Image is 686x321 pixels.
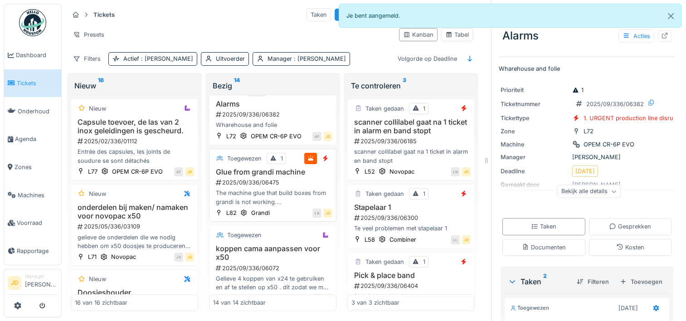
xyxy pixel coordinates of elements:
div: Toegewezen [510,304,549,312]
div: Taken gedaan [365,104,404,113]
span: Machines [18,191,58,199]
div: [DATE] [618,304,638,312]
div: Gelieve 4 koppen van x24 te gebruiken en af te stellen op x50 . dit zodat we met een ombouw van x... [213,274,332,292]
div: Bezig [213,80,333,91]
sup: 3 [403,80,406,91]
span: Tickets [17,79,58,88]
div: 1 [572,86,584,94]
sup: 2 [543,276,547,287]
span: Agenda [15,135,58,143]
div: Taken gedaan [365,190,404,198]
h3: Doosjeshouder [75,288,194,297]
div: Alarms [499,24,675,48]
li: [PERSON_NAME] [25,273,58,292]
div: Combiner [389,235,416,244]
a: Agenda [4,125,61,153]
h3: Alarms [213,100,332,108]
div: 2025/09/336/06185 [353,137,471,146]
a: Voorraad [4,209,61,237]
p: Wharehouse and folie [499,64,675,73]
div: JD [323,209,332,218]
div: OPEM CR-6P EVO [112,167,163,176]
a: Onderhoud [4,97,61,125]
div: Entrée des capsules, les joints de soudure se sont détachés [75,147,194,165]
div: Filteren [573,276,613,288]
a: Zones [4,153,61,181]
div: 2025/09/336/06072 [215,264,332,272]
div: LN [451,167,460,176]
div: AT [174,167,183,176]
div: Taken [508,276,569,287]
div: OPEM CR-6P EVO [251,132,302,141]
div: LL [451,235,460,244]
div: Novopac [389,167,414,176]
img: Badge_color-CXgf-gQk.svg [19,9,46,36]
div: JV [174,253,183,262]
sup: 16 [98,80,104,91]
div: Bekijk alle details [557,185,621,198]
div: 3 van 3 zichtbaar [351,298,399,307]
div: Prioriteit [501,86,569,94]
div: JD [323,132,332,141]
div: Toegewezen [227,231,262,239]
div: L82 [226,209,237,217]
div: Nieuw [89,275,106,283]
span: : [PERSON_NAME] [292,55,346,62]
div: OPEM CR-6P EVO [584,140,634,149]
div: Acties [618,29,654,43]
div: Deadline [501,167,569,175]
h3: Pick & place band [351,271,471,280]
div: Pick & place band [351,292,471,301]
div: JD [462,167,471,176]
div: Grandi [251,209,270,217]
div: Novopac [111,253,136,261]
sup: 14 [234,80,240,91]
div: L72 [584,127,594,136]
div: The machine glue that build boxes from grandi is not working. The problem also came from others s... [213,189,332,206]
div: Nieuw [74,80,195,91]
a: Machines [4,181,61,209]
h3: onderdelen bij maken/ namaken voor novopac x50 [75,203,194,220]
div: Taken [307,8,331,21]
div: L52 [365,167,375,176]
div: 2025/09/336/06382 [586,100,644,108]
span: Onderhoud [18,107,58,116]
span: Dashboard [16,51,58,59]
div: Actief [123,54,193,63]
h3: Capsule toevoer, de las van 2 inox geleidingen is gescheurd. [75,118,194,135]
h3: koppen cama aanpassen voor x50 [213,244,332,262]
div: Nieuw [89,104,106,113]
div: AF [312,132,321,141]
div: 2025/09/336/06382 [215,110,332,119]
a: Dashboard [4,41,61,69]
div: Gesprekken [609,222,651,231]
div: Manager [501,153,569,161]
a: JD Manager[PERSON_NAME] [8,273,58,295]
div: Filters [69,52,105,65]
div: Te controleren [351,80,471,91]
div: gelieve de onderdelen die we nodig hebben om x50 doosjes te produceren na te maken. Momenteel geb... [75,233,194,250]
div: Presets [69,28,108,41]
div: L71 [88,253,97,261]
div: Nieuw [89,190,106,198]
div: Uitvoerder [216,54,245,63]
div: [DATE] [575,167,595,175]
div: Ticketnummer [501,100,569,108]
h3: Stapelaar 1 [351,203,471,212]
div: scanner collilabel gaat na 1 ticket in alarm en band stopt [351,147,471,165]
div: Volgorde op Deadline [394,52,461,65]
div: Machine [501,140,569,149]
div: Wharehouse and folie [213,121,332,129]
div: Je bent aangemeld. [339,4,682,28]
span: Rapportage [17,247,58,255]
div: Taken gedaan [365,258,404,266]
button: Close [661,4,681,28]
div: Zone [501,127,569,136]
div: Documenten [522,243,566,252]
div: JD [462,235,471,244]
a: Rapportage [4,237,61,265]
div: 1 [423,190,425,198]
div: L77 [88,167,97,176]
div: 2025/05/336/03109 [77,222,194,231]
span: : [PERSON_NAME] [139,55,193,62]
